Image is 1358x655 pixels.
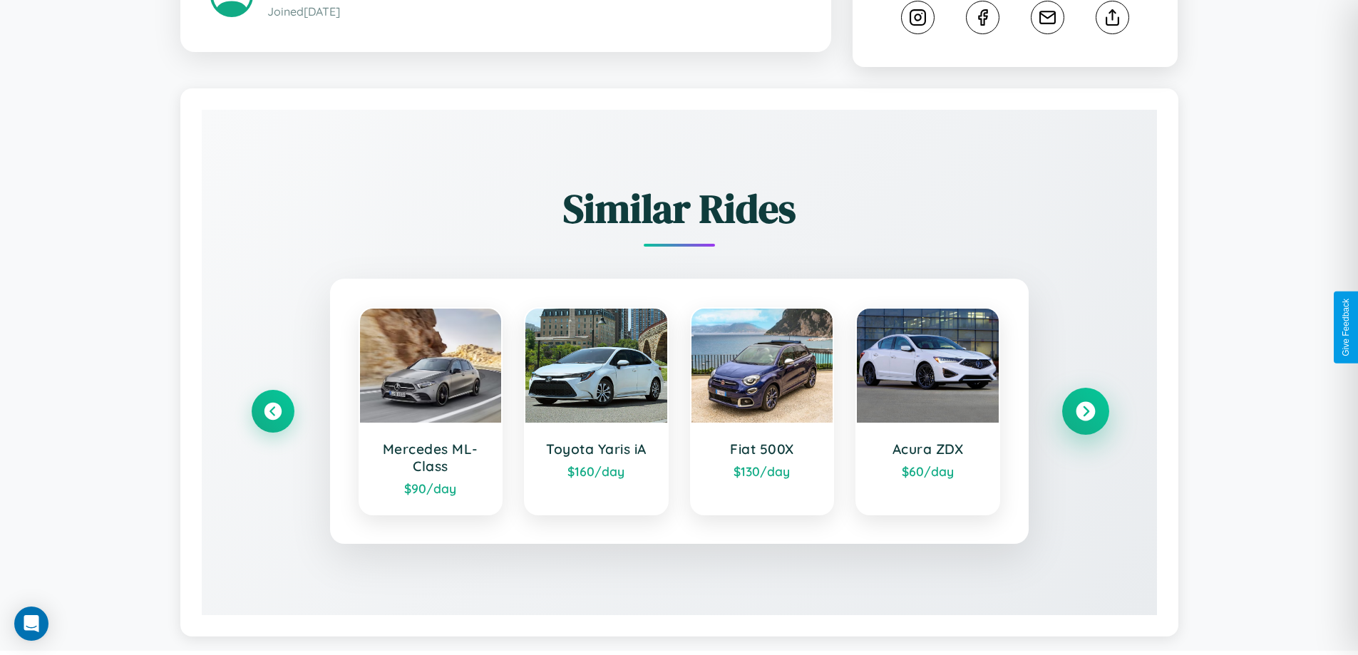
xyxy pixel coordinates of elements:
h2: Similar Rides [252,181,1107,236]
h3: Fiat 500X [706,440,819,458]
div: $ 90 /day [374,480,488,496]
div: Give Feedback [1341,299,1351,356]
a: Fiat 500X$130/day [690,307,835,515]
div: $ 160 /day [540,463,653,479]
div: $ 130 /day [706,463,819,479]
div: Open Intercom Messenger [14,607,48,641]
a: Toyota Yaris iA$160/day [524,307,669,515]
a: Mercedes ML-Class$90/day [359,307,503,515]
h3: Acura ZDX [871,440,984,458]
h3: Mercedes ML-Class [374,440,488,475]
p: Joined [DATE] [267,1,801,22]
div: $ 60 /day [871,463,984,479]
a: Acura ZDX$60/day [855,307,1000,515]
h3: Toyota Yaris iA [540,440,653,458]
